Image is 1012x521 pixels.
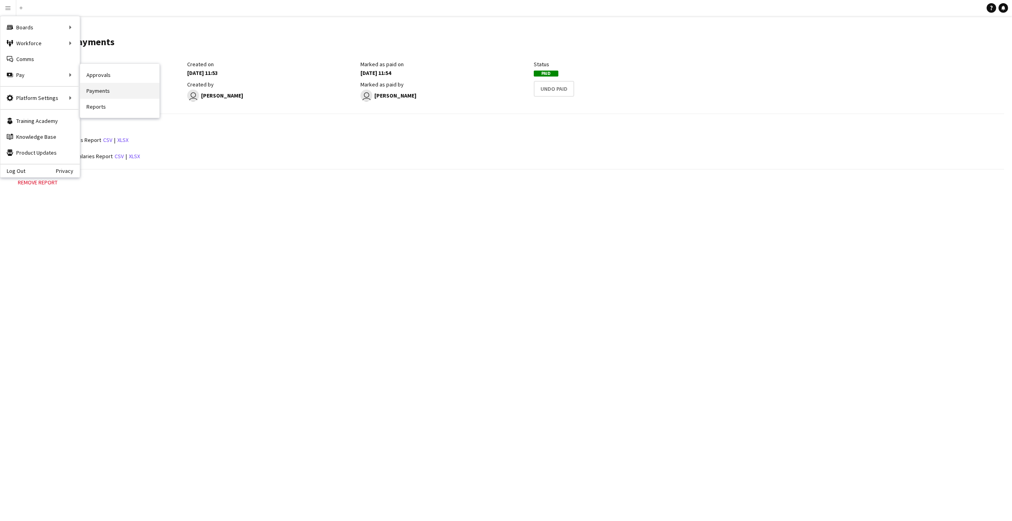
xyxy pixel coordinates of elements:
[187,81,356,88] div: Created by
[14,151,1004,161] div: |
[534,81,574,97] button: Undo Paid
[56,168,80,174] a: Privacy
[360,90,530,102] div: [PERSON_NAME]
[534,61,703,68] div: Status
[80,67,159,83] a: Approvals
[0,51,80,67] a: Comms
[0,35,80,51] div: Workforce
[0,113,80,129] a: Training Academy
[0,19,80,35] div: Boards
[0,145,80,161] a: Product Updates
[14,178,61,187] button: Remove report
[360,61,530,68] div: Marked as paid on
[129,153,140,160] a: xlsx
[360,69,530,77] div: [DATE] 11:54
[360,81,530,88] div: Marked as paid by
[0,90,80,106] div: Platform Settings
[187,69,356,77] div: [DATE] 11:53
[0,168,25,174] a: Log Out
[0,129,80,145] a: Knowledge Base
[187,90,356,102] div: [PERSON_NAME]
[14,122,1004,129] h3: Reports
[117,136,128,144] a: xlsx
[103,136,112,144] a: csv
[0,67,80,83] div: Pay
[80,99,159,115] a: Reports
[14,135,1004,145] div: |
[534,71,558,77] span: Paid
[115,153,124,160] a: csv
[80,83,159,99] a: Payments
[14,61,183,68] div: Total payments
[187,61,356,68] div: Created on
